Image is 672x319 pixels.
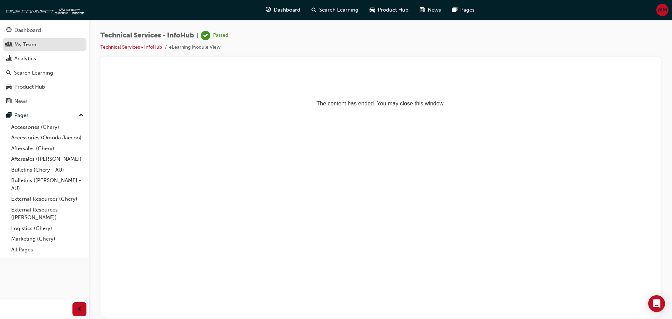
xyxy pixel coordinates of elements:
[3,67,86,79] a: Search Learning
[656,4,668,16] button: MM
[311,6,316,14] span: search-icon
[3,81,86,93] a: Product Hub
[6,27,12,34] span: guage-icon
[6,56,12,62] span: chart-icon
[197,32,198,40] span: |
[266,6,271,14] span: guage-icon
[6,84,12,90] span: car-icon
[8,234,86,244] a: Marketing (Chery)
[420,6,425,14] span: news-icon
[201,31,210,40] span: learningRecordVerb_PASS-icon
[648,295,665,312] div: Open Intercom Messenger
[8,122,86,133] a: Accessories (Chery)
[8,165,86,175] a: Bulletins (Chery - AU)
[8,244,86,255] a: All Pages
[3,22,86,109] button: DashboardMy TeamAnalyticsSearch LearningProduct HubNews
[306,3,364,17] a: search-iconSearch Learning
[414,3,447,17] a: news-iconNews
[14,97,28,105] div: News
[260,3,306,17] a: guage-iconDashboard
[8,204,86,223] a: External Resources ([PERSON_NAME])
[6,70,11,76] span: search-icon
[169,43,220,51] li: eLearning Module View
[428,6,441,14] span: News
[3,6,546,37] p: The content has ended. You may close this window.
[8,143,86,154] a: Aftersales (Chery)
[14,111,29,119] div: Pages
[3,24,86,37] a: Dashboard
[364,3,414,17] a: car-iconProduct Hub
[8,132,86,143] a: Accessories (Omoda Jaecoo)
[3,52,86,65] a: Analytics
[3,109,86,122] button: Pages
[3,38,86,51] a: My Team
[14,55,36,63] div: Analytics
[8,194,86,204] a: External Resources (Chery)
[452,6,457,14] span: pages-icon
[77,305,82,314] span: prev-icon
[319,6,358,14] span: Search Learning
[378,6,408,14] span: Product Hub
[14,69,53,77] div: Search Learning
[3,3,84,17] img: oneconnect
[658,6,667,14] span: MM
[8,175,86,194] a: Bulletins ([PERSON_NAME] - AU)
[447,3,480,17] a: pages-iconPages
[3,95,86,108] a: News
[14,83,45,91] div: Product Hub
[460,6,475,14] span: Pages
[8,223,86,234] a: Logistics (Chery)
[6,98,12,105] span: news-icon
[6,112,12,119] span: pages-icon
[6,42,12,48] span: people-icon
[274,6,300,14] span: Dashboard
[14,41,36,49] div: My Team
[14,26,41,34] div: Dashboard
[213,32,228,39] div: Passed
[8,154,86,165] a: Aftersales ([PERSON_NAME])
[100,44,162,50] a: Technical Services - InfoHub
[370,6,375,14] span: car-icon
[79,111,84,120] span: up-icon
[100,32,194,40] span: Technical Services - InfoHub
